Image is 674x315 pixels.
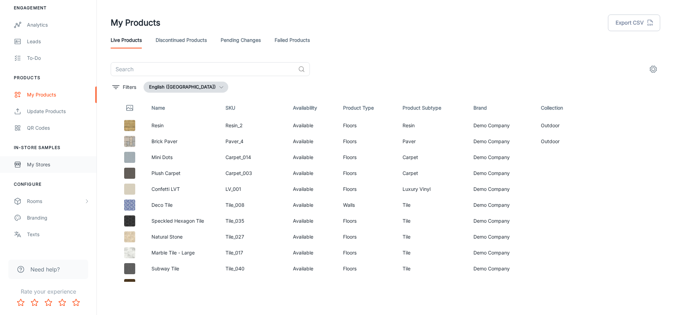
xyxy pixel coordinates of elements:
td: Demo Company [468,229,535,245]
a: Subway Tile [151,266,179,271]
td: Floors [338,181,397,197]
td: Available [287,229,338,245]
th: Collection [535,98,587,118]
td: Available [287,197,338,213]
div: Analytics [27,21,90,29]
td: Luxury Vinyl [397,181,468,197]
button: Rate 1 star [14,296,28,309]
button: Rate 4 star [55,296,69,309]
td: Floors [338,277,397,293]
p: Rate your experience [6,287,91,296]
h1: My Products [111,17,160,29]
td: Demo Company [468,245,535,261]
td: Available [287,165,338,181]
a: Resin [151,122,164,128]
th: Brand [468,98,535,118]
td: Walls [338,197,397,213]
td: Tile_027 [220,229,287,245]
td: Demo Company [468,277,535,293]
th: Product Subtype [397,98,468,118]
span: Need help? [30,265,60,274]
td: Tile [397,245,468,261]
td: Tile [397,261,468,277]
td: Floors [338,118,397,133]
div: To-do [27,54,90,62]
th: Availability [287,98,338,118]
td: Tile_035 [220,213,287,229]
td: Demo Company [468,165,535,181]
td: Available [287,277,338,293]
td: Tile [397,229,468,245]
td: Available [287,213,338,229]
button: settings [646,62,660,76]
td: Floors [338,245,397,261]
button: English ([GEOGRAPHIC_DATA]) [144,82,228,93]
td: Outdoor [535,133,587,149]
td: Available [287,261,338,277]
input: Search [111,62,295,76]
td: Tile [397,213,468,229]
button: Rate 2 star [28,296,41,309]
td: Available [287,149,338,165]
td: Tile_008 [220,197,287,213]
td: Demo Company [468,261,535,277]
td: Available [287,245,338,261]
div: My Stores [27,161,90,168]
a: Marble Tile - Large [151,250,195,256]
a: Live Products [111,32,142,48]
svg: Thumbnail [126,104,134,112]
td: Carpet [397,149,468,165]
button: Rate 5 star [69,296,83,309]
td: LV_001 [220,181,287,197]
a: Mini Dots [151,154,173,160]
p: Filters [123,83,136,91]
td: Floors [338,149,397,165]
th: SKU [220,98,287,118]
td: Available [287,118,338,133]
th: Name [146,98,220,118]
a: Failed Products [275,32,310,48]
td: Outdoor [535,118,587,133]
td: Paver_4 [220,133,287,149]
td: Available [287,133,338,149]
td: Demo Company [468,197,535,213]
td: Paver [397,133,468,149]
td: Demo Company [468,181,535,197]
td: Demo Company [468,133,535,149]
a: Maple [151,281,166,287]
a: Deco Tile [151,202,173,208]
td: Carpet [397,165,468,181]
th: Product Type [338,98,397,118]
a: Natural Stone [151,234,183,240]
button: Rate 3 star [41,296,55,309]
div: Branding [27,214,90,222]
a: Discontinued Products [156,32,207,48]
td: Demo Company [468,118,535,133]
a: Speckled Hexagon Tile [151,218,204,224]
td: Floors [338,261,397,277]
td: Resin_2 [220,118,287,133]
td: Floors [338,213,397,229]
td: Demo Company [468,213,535,229]
div: Rooms [27,197,84,205]
td: Floors [338,229,397,245]
td: Tile [397,197,468,213]
div: Update Products [27,108,90,115]
td: Available [287,181,338,197]
a: Brick Paver [151,138,177,144]
a: Pending Changes [221,32,261,48]
td: Tile_017 [220,245,287,261]
td: Floors [338,133,397,149]
td: Carpet_014 [220,149,287,165]
div: Texts [27,231,90,238]
div: My Products [27,91,90,99]
td: Tile_040 [220,261,287,277]
button: filter [111,82,138,93]
td: Carpet_003 [220,165,287,181]
td: Demo Company [468,149,535,165]
td: Resin [397,118,468,133]
td: Hardwood [397,277,468,293]
td: Floors [338,165,397,181]
td: Hardwood_016 [220,277,287,293]
button: Export CSV [608,15,660,31]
